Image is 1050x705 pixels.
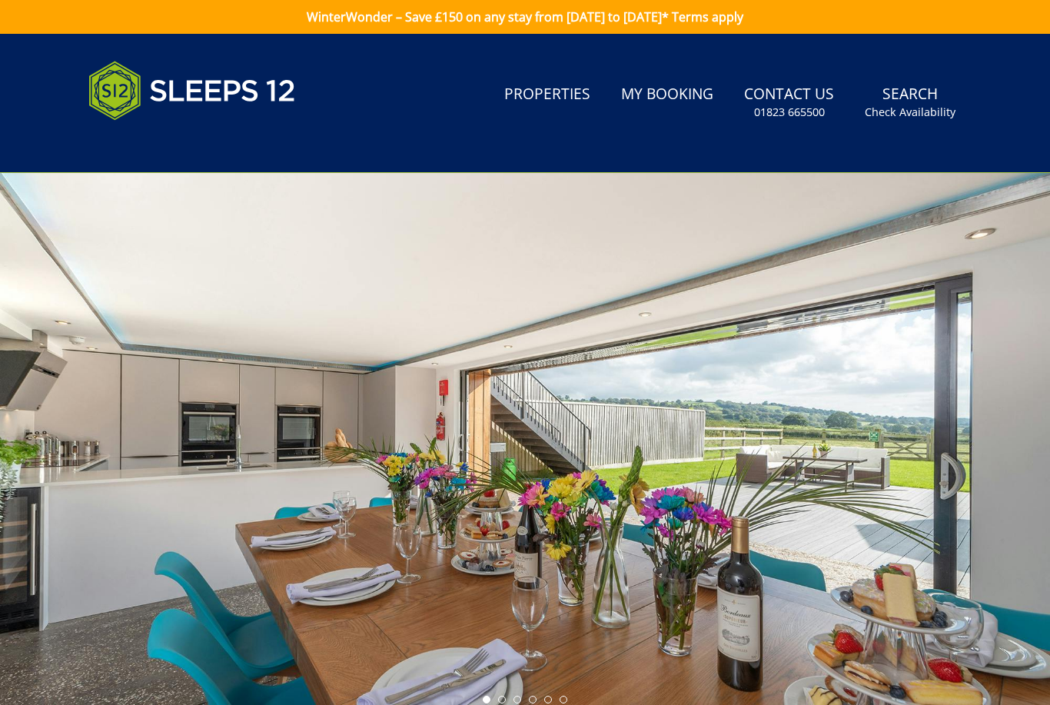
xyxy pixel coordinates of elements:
iframe: Customer reviews powered by Trustpilot [81,138,242,151]
a: Properties [498,78,596,112]
a: SearchCheck Availability [859,78,962,128]
a: My Booking [615,78,719,112]
small: Check Availability [865,105,955,120]
img: Sleeps 12 [88,52,296,129]
a: Contact Us01823 665500 [738,78,840,128]
small: 01823 665500 [754,105,825,120]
